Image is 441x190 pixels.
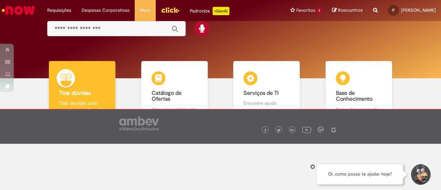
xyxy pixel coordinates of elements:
[213,7,229,15] p: +GenAi
[59,90,91,97] b: Tirar dúvidas
[290,128,294,132] img: logo_footer_linkedin.png
[161,5,180,15] img: click_logo_yellow_360x200.png
[152,106,197,113] p: Abra uma solicitação
[244,100,289,107] p: Encontre ajuda
[82,7,130,14] span: Despesas Corporativas
[277,129,280,132] img: logo_footer_twitter.png
[129,61,221,121] a: Catálogo de Ofertas Abra uma solicitação
[318,127,324,133] img: logo_footer_workplace.png
[336,90,372,103] b: Base de Conhecimento
[47,7,71,14] span: Requisições
[119,117,159,130] img: logo_footer_ambev_rotulo_gray.png
[1,3,36,17] img: ServiceNow
[264,129,267,132] img: logo_footer_facebook.png
[317,8,322,14] span: 1
[392,8,395,12] span: IT
[36,61,129,121] a: Tirar dúvidas Tirar dúvidas com Lupi Assist e Gen Ai
[336,106,382,113] p: Consulte e aprenda
[338,7,363,13] span: Rascunhos
[296,7,315,14] span: Favoritos
[317,164,403,184] div: Oi, como posso te ajudar hoje?
[244,90,279,97] b: Serviços de TI
[332,7,363,14] a: Rascunhos
[220,61,313,121] a: Serviços de TI Encontre ajuda
[140,7,151,14] span: More
[59,100,105,113] p: Tirar dúvidas com Lupi Assist e Gen Ai
[330,127,337,133] img: logo_footer_naosei.png
[190,7,229,15] div: Padroniza
[410,164,431,185] button: Iniciar Conversa de Suporte
[313,61,405,121] a: Base de Conhecimento Consulte e aprenda
[302,125,311,134] img: logo_footer_youtube.png
[152,90,182,103] b: Catálogo de Ofertas
[401,7,436,13] span: [PERSON_NAME]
